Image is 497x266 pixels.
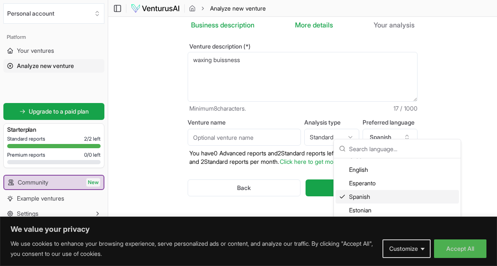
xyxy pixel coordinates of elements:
[17,46,54,55] span: Your ventures
[11,224,486,234] p: We value your privacy
[336,176,459,190] div: Esperanto
[189,4,266,13] nav: breadcrumb
[3,30,104,44] div: Platform
[86,178,100,187] span: New
[363,119,418,125] label: Preferred language
[17,209,38,218] span: Settings
[188,179,300,196] button: Back
[188,43,418,49] label: Venture description (*)
[3,59,104,73] a: Analyze new venture
[7,152,45,158] span: Premium reports
[3,3,104,24] button: Select an organization
[17,62,74,70] span: Analyze new venture
[363,129,418,146] button: Spanish
[220,21,254,29] span: description
[188,119,301,125] label: Venture name
[336,190,459,204] div: Spanish
[11,239,376,259] p: We use cookies to enhance your browsing experience, serve personalized ads or content, and analyz...
[336,163,459,176] div: English
[336,204,459,217] div: Estonian
[306,179,418,196] button: Generate
[382,239,431,258] button: Customize
[295,20,311,30] span: More
[304,119,359,125] label: Analysis type
[188,129,301,146] input: Optional venture name
[434,239,486,258] button: Accept All
[188,52,418,102] textarea: waxing buissness
[3,207,104,220] button: Settings
[17,194,64,203] span: Example ventures
[349,139,456,158] input: Search language...
[280,158,389,165] a: Click here to get more Advanced reports.
[191,20,218,30] span: Business
[3,192,104,205] a: Example ventures
[3,103,104,120] a: Upgrade to a paid plan
[374,20,388,30] span: Your
[189,104,246,113] span: Minimum 8 characters.
[389,21,415,29] span: analysis
[84,152,101,158] span: 0 / 0 left
[4,176,104,189] a: CommunityNew
[29,107,89,116] span: Upgrade to a paid plan
[188,149,418,166] p: You have 0 Advanced reports and 2 Standard reports left. Y ou get 0 Advanced reports and 2 Standa...
[393,104,418,113] span: 17 / 1000
[131,3,180,14] img: logo
[3,44,104,57] a: Your ventures
[313,21,333,29] span: details
[18,178,48,187] span: Community
[7,136,45,142] span: Standard reports
[210,4,266,13] span: Analyze new venture
[7,125,101,134] h3: Starter plan
[84,136,101,142] span: 2 / 2 left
